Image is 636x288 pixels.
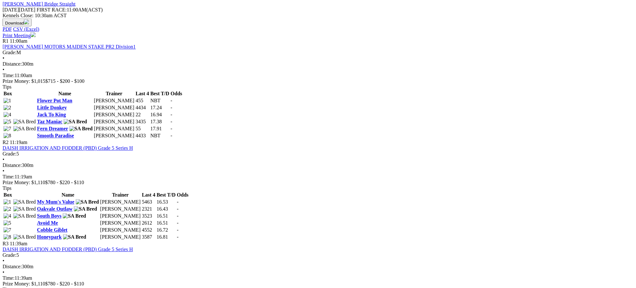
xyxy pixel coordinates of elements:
[171,112,172,118] span: -
[4,234,11,240] img: 8
[177,206,179,212] span: -
[3,73,633,79] div: 11:00am
[3,253,633,258] div: 5
[3,44,136,50] a: [PERSON_NAME] MOTORS MAIDEN STAKE PR2 Division1
[3,7,19,12] span: [DATE]
[100,234,141,241] td: [PERSON_NAME]
[31,32,36,37] img: printer.svg
[135,91,149,97] th: Last 4
[3,281,633,287] div: Prize Money: $1,110
[13,126,36,132] img: SA Bred
[37,220,58,226] a: Avoid Me
[156,199,176,205] td: 16.53
[150,105,170,111] td: 17.24
[3,247,133,252] a: DAISH IRRIGATION AND FODDER (PBD) Grade 5 Series H
[45,281,84,287] span: $780 - $220 - $110
[10,140,27,145] span: 11:19am
[142,199,156,205] td: 5463
[3,26,12,32] a: PDF
[13,213,36,219] img: SA Bred
[4,98,11,104] img: 1
[37,234,61,240] a: Honeypark
[156,234,176,241] td: 16.81
[3,39,9,44] span: R1
[3,186,11,191] span: Tips
[3,151,17,157] span: Grade:
[4,220,11,226] img: 5
[150,126,170,132] td: 17.91
[4,133,11,139] img: 8
[3,146,133,151] a: DAISH IRRIGATION AND FODDER (PBD) Grade 5 Series H
[135,133,149,139] td: 4433
[135,105,149,111] td: 4434
[135,119,149,125] td: 3435
[4,126,11,132] img: 7
[37,7,67,12] span: FIRST RACE:
[3,67,4,73] span: •
[177,220,179,226] span: -
[100,213,141,220] td: [PERSON_NAME]
[171,126,172,132] span: -
[156,206,176,212] td: 16.43
[150,133,170,139] td: NBT
[171,119,172,125] span: -
[94,126,135,132] td: [PERSON_NAME]
[156,192,176,198] th: Best T/D
[3,163,22,168] span: Distance:
[3,61,22,67] span: Distance:
[177,227,179,233] span: -
[4,91,12,97] span: Box
[3,258,4,264] span: •
[37,192,99,198] th: Name
[3,276,633,281] div: 11:39am
[142,206,156,212] td: 2321
[3,264,633,270] div: 300m
[46,79,85,84] span: $715 - $200 - $100
[177,192,189,198] th: Odds
[74,206,97,212] img: SA Bred
[13,199,36,205] img: SA Bred
[94,133,135,139] td: [PERSON_NAME]
[37,105,67,111] a: Little Donkey
[4,112,11,118] img: 4
[150,98,170,104] td: NBT
[150,91,170,97] th: Best T/D
[69,126,93,132] img: SA Bred
[94,112,135,118] td: [PERSON_NAME]
[3,26,633,32] div: Download
[4,199,11,205] img: 1
[37,227,67,233] a: Cobble Giblet
[177,199,179,205] span: -
[100,206,141,212] td: [PERSON_NAME]
[63,213,86,219] img: SA Bred
[3,1,75,7] a: [PERSON_NAME] Bridge Straight
[100,227,141,234] td: [PERSON_NAME]
[37,119,62,125] a: Taz Maniac
[24,19,29,25] img: download.svg
[3,253,17,258] span: Grade:
[3,61,633,67] div: 300m
[3,174,633,180] div: 11:19am
[3,180,633,186] div: Prize Money: $1,110
[4,119,11,125] img: 5
[13,234,36,240] img: SA Bred
[3,50,17,55] span: Grade:
[135,112,149,118] td: 22
[3,157,4,162] span: •
[142,220,156,227] td: 2612
[4,192,12,198] span: Box
[76,199,99,205] img: SA Bred
[63,234,86,240] img: SA Bred
[150,112,170,118] td: 16.94
[3,163,633,169] div: 300m
[3,56,4,61] span: •
[4,206,11,212] img: 2
[142,192,156,198] th: Last 4
[170,91,182,97] th: Odds
[10,241,27,247] span: 11:39am
[171,98,172,104] span: -
[94,91,135,97] th: Trainer
[100,192,141,198] th: Trainer
[4,213,11,219] img: 4
[150,119,170,125] td: 17.38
